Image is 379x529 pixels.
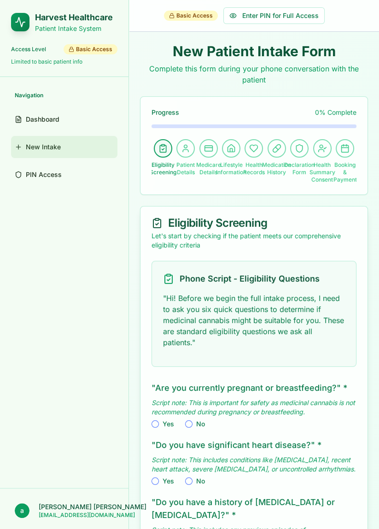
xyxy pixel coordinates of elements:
p: Script note: This is important for safety as medicinal cannabis is not recommended during pregnan... [152,398,356,417]
span: 0 % Complete [315,108,356,117]
span: Health Summary Consent [309,161,335,183]
span: Medicare Details [196,161,221,176]
span: a [15,503,29,518]
a: Dashboard [11,108,117,130]
label: No [196,478,205,484]
span: New Intake [26,142,61,152]
div: Eligibility Screening [152,217,356,229]
a: PIN Access [11,164,117,186]
span: Lifestyle Information [216,161,246,176]
p: Script note: This includes conditions like [MEDICAL_DATA], recent heart attack, severe [MEDICAL_D... [152,455,356,474]
p: [EMAIL_ADDRESS][DOMAIN_NAME] [39,511,114,519]
span: PIN Access [26,170,62,179]
p: Patient Intake System [35,24,113,33]
h3: Phone Script - Eligibility Questions [180,272,320,285]
span: Dashboard [26,115,59,124]
label: "Are you currently pregnant or breastfeeding?" * [152,383,347,393]
span: Health Records [243,161,265,176]
div: Let's start by checking if the patient meets our comprehensive eligibility criteria [152,231,356,250]
button: a[PERSON_NAME] [PERSON_NAME][EMAIL_ADDRESS][DOMAIN_NAME] [7,500,121,522]
label: Yes [163,421,174,427]
span: Booking & Payment [333,161,357,183]
div: Navigation [11,88,117,103]
label: Yes [163,478,174,484]
span: Patient Details [174,161,197,176]
button: Enter PIN for Full Access [223,7,325,24]
span: Eligibility Screening [150,161,176,176]
label: "Do you have a history of [MEDICAL_DATA] or [MEDICAL_DATA]?" * [152,497,335,520]
span: Progress [152,108,179,117]
label: "Do you have significant heart disease?" * [152,440,321,450]
a: New Intake [11,136,117,158]
div: Basic Access [64,44,117,54]
div: Basic Access [164,11,218,21]
h1: Harvest Healthcare [35,11,113,24]
p: [PERSON_NAME] [PERSON_NAME] [39,502,114,511]
p: Complete this form during your phone conversation with the patient [140,63,368,85]
h1: New Patient Intake Form [140,43,368,59]
p: "Hi! Before we begin the full intake process, I need to ask you six quick questions to determine ... [163,293,345,348]
div: Limited to basic patient info [11,58,117,65]
span: Declaration Form [284,161,315,176]
span: Access Level [11,46,46,53]
span: Medication History [262,161,291,176]
label: No [196,421,205,427]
